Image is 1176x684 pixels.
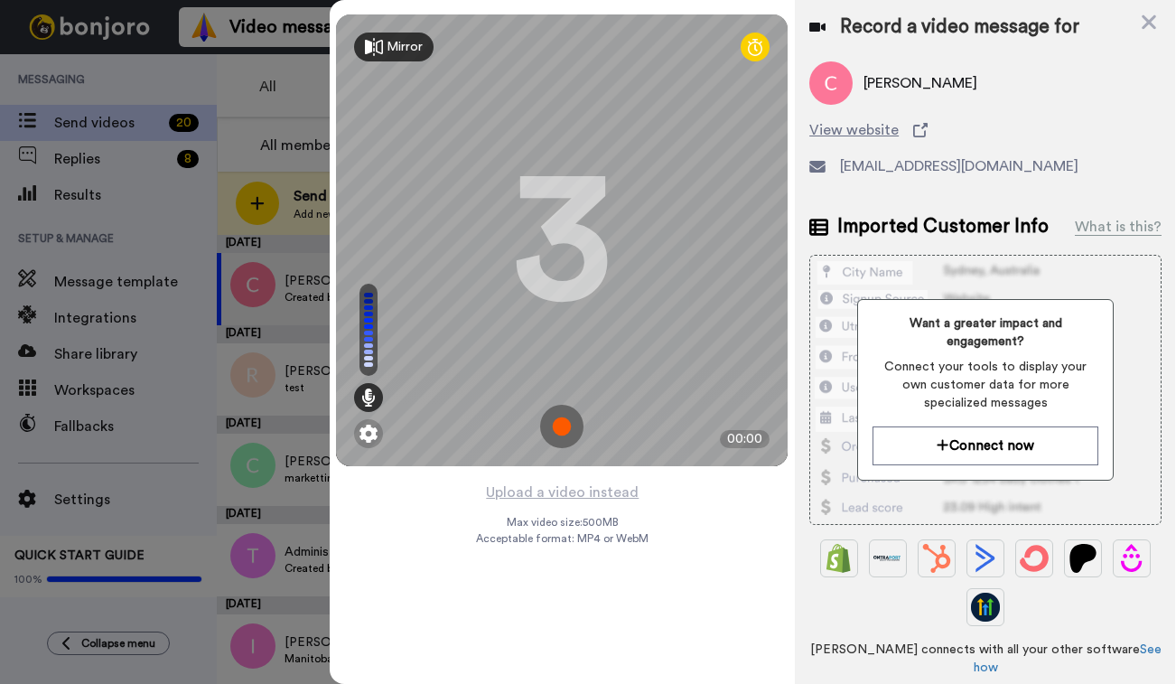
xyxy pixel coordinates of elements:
[512,173,611,308] div: 3
[825,544,854,573] img: Shopify
[481,481,644,504] button: Upload a video instead
[1020,544,1049,573] img: ConvertKit
[809,119,1162,141] a: View website
[476,531,649,546] span: Acceptable format: MP4 or WebM
[873,358,1099,412] span: Connect your tools to display your own customer data for more specialized messages
[971,544,1000,573] img: ActiveCampaign
[809,119,899,141] span: View website
[1075,216,1162,238] div: What is this?
[1117,544,1146,573] img: Drip
[971,593,1000,622] img: GoHighLevel
[1069,544,1097,573] img: Patreon
[873,314,1099,351] span: Want a greater impact and engagement?
[720,430,770,448] div: 00:00
[540,405,583,448] img: ic_record_start.svg
[837,213,1049,240] span: Imported Customer Info
[840,155,1078,177] span: [EMAIL_ADDRESS][DOMAIN_NAME]
[359,425,378,443] img: ic_gear.svg
[873,544,902,573] img: Ontraport
[809,641,1162,677] span: [PERSON_NAME] connects with all your other software
[922,544,951,573] img: Hubspot
[873,426,1099,465] button: Connect now
[506,515,618,529] span: Max video size: 500 MB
